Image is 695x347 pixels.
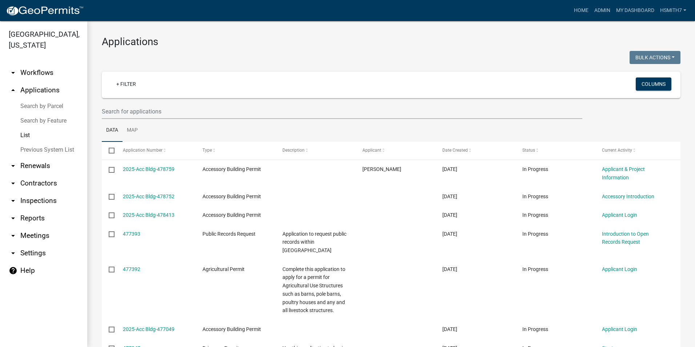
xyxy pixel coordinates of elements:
[522,326,548,332] span: In Progress
[522,194,548,199] span: In Progress
[9,249,17,258] i: arrow_drop_down
[9,161,17,170] i: arrow_drop_down
[442,231,457,237] span: 09/11/2025
[202,166,261,172] span: Accessory Building Permit
[282,148,305,153] span: Description
[595,142,675,159] datatable-header-cell: Current Activity
[602,231,649,245] a: Introduction to Open Records Request
[9,86,17,95] i: arrow_drop_up
[522,148,535,153] span: Status
[202,194,261,199] span: Accessory Building Permit
[111,77,142,91] a: + Filter
[362,148,381,153] span: Applicant
[571,4,591,17] a: Home
[515,142,595,159] datatable-header-cell: Status
[122,119,142,142] a: Map
[442,194,457,199] span: 09/15/2025
[9,231,17,240] i: arrow_drop_down
[123,231,140,237] a: 477393
[102,142,116,159] datatable-header-cell: Select
[9,179,17,188] i: arrow_drop_down
[522,266,548,272] span: In Progress
[355,142,435,159] datatable-header-cell: Applicant
[123,326,174,332] a: 2025-Acc Bldg-477049
[602,166,645,180] a: Applicant & Project Information
[202,266,245,272] span: Agricultural Permit
[522,166,548,172] span: In Progress
[362,166,401,172] span: Christine Crawford
[102,36,680,48] h3: Applications
[602,212,637,218] a: Applicant Login
[123,194,174,199] a: 2025-Acc Bldg-478752
[202,231,256,237] span: Public Records Request
[442,166,457,172] span: 09/15/2025
[630,51,680,64] button: Bulk Actions
[196,142,276,159] datatable-header-cell: Type
[442,212,457,218] span: 09/15/2025
[442,266,457,272] span: 09/11/2025
[602,148,632,153] span: Current Activity
[123,166,174,172] a: 2025-Acc Bldg-478759
[9,214,17,223] i: arrow_drop_down
[202,326,261,332] span: Accessory Building Permit
[657,4,689,17] a: hsmith7
[282,266,345,314] span: Complete this application to apply for a permit for Agricultural Use Structures such as barns, po...
[602,266,637,272] a: Applicant Login
[202,212,261,218] span: Accessory Building Permit
[522,212,548,218] span: In Progress
[123,266,140,272] a: 477392
[522,231,548,237] span: In Progress
[602,326,637,332] a: Applicant Login
[282,231,346,254] span: Application to request public records within Talbot County
[442,148,468,153] span: Date Created
[9,196,17,205] i: arrow_drop_down
[116,142,196,159] datatable-header-cell: Application Number
[442,326,457,332] span: 09/11/2025
[102,119,122,142] a: Data
[602,194,654,199] a: Accessory Introduction
[636,77,671,91] button: Columns
[9,68,17,77] i: arrow_drop_down
[435,142,515,159] datatable-header-cell: Date Created
[202,148,212,153] span: Type
[276,142,355,159] datatable-header-cell: Description
[9,266,17,275] i: help
[123,212,174,218] a: 2025-Acc Bldg-478413
[591,4,613,17] a: Admin
[102,104,582,119] input: Search for applications
[613,4,657,17] a: My Dashboard
[123,148,162,153] span: Application Number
